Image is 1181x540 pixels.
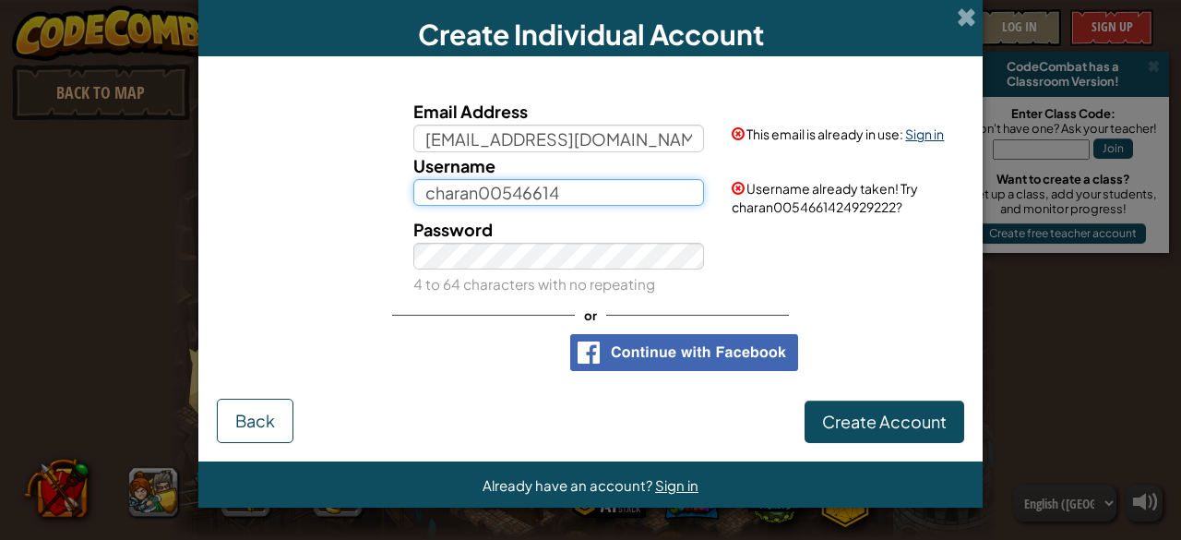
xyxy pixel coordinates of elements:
button: Back [217,399,293,443]
span: Create Individual Account [418,17,764,52]
span: Back [235,410,275,431]
small: 4 to 64 characters with no repeating [413,275,655,293]
span: or [575,302,606,329]
a: Sign in [655,476,698,494]
span: This email is already in use: [746,126,903,142]
span: Already have an account? [483,476,655,494]
span: Email Address [413,101,528,122]
img: facebook_sso_button2.png [570,334,798,371]
a: Sign in [905,126,944,142]
span: Password [413,219,493,240]
span: Username already taken! Try charan0054661424929222? [732,180,918,215]
button: Create Account [805,401,964,443]
iframe: Sign in with Google Button [374,332,561,373]
span: Create Account [822,411,947,432]
span: Username [413,155,495,176]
